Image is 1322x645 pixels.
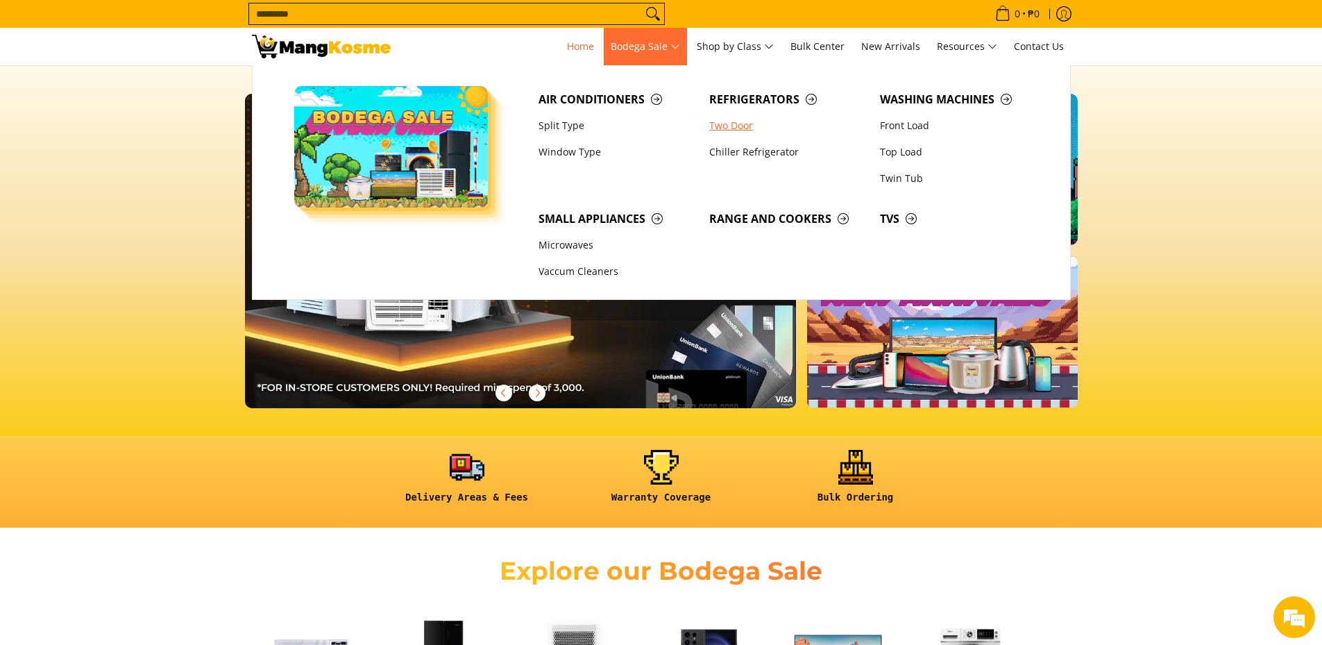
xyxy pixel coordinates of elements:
a: Split Type [532,112,702,139]
span: 0 [1012,9,1022,19]
a: Refrigerators [702,86,873,112]
span: Shop by Class [697,38,774,56]
span: Air Conditioners [539,91,695,108]
a: Shop by Class [690,28,781,65]
span: Contact Us [1014,40,1064,53]
a: Two Door [702,112,873,139]
a: New Arrivals [854,28,927,65]
img: Mang Kosme: Your Home Appliances Warehouse Sale Partner! [252,35,391,58]
a: Range and Cookers [702,206,873,232]
a: Microwaves [532,233,702,259]
a: <h6><strong>Warranty Coverage</strong></h6> [571,450,752,514]
a: Washing Machines [873,86,1044,112]
a: Air Conditioners [532,86,702,112]
a: Home [560,28,601,65]
nav: Main Menu [405,28,1071,65]
img: Bodega Sale [294,86,489,208]
a: Small Appliances [532,206,702,232]
span: • [991,6,1044,22]
a: Twin Tub [873,165,1044,192]
span: Small Appliances [539,210,695,228]
h2: Explore our Bodega Sale [460,555,863,587]
button: Next [522,378,552,408]
a: Resources [930,28,1004,65]
span: Home [567,40,594,53]
span: Range and Cookers [709,210,866,228]
a: <h6><strong>Bulk Ordering</strong></h6> [765,450,946,514]
a: <h6><strong>Delivery Areas & Fees</strong></h6> [377,450,557,514]
span: TVs [880,210,1037,228]
img: 061125 mk unionbank 1510x861 rev 5 [245,94,797,408]
a: TVs [873,206,1044,232]
button: Previous [489,378,519,408]
a: Front Load [873,112,1044,139]
span: Bulk Center [790,40,845,53]
a: Window Type [532,139,702,165]
a: Contact Us [1007,28,1071,65]
button: Search [642,3,664,24]
span: Washing Machines [880,91,1037,108]
a: Vaccum Cleaners [532,259,702,285]
a: Bodega Sale [604,28,687,65]
span: ₱0 [1026,9,1042,19]
a: Bulk Center [783,28,851,65]
a: Chiller Refrigerator [702,139,873,165]
span: Resources [937,38,997,56]
span: New Arrivals [861,40,920,53]
a: Top Load [873,139,1044,165]
span: Bodega Sale [611,38,680,56]
span: Refrigerators [709,91,866,108]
